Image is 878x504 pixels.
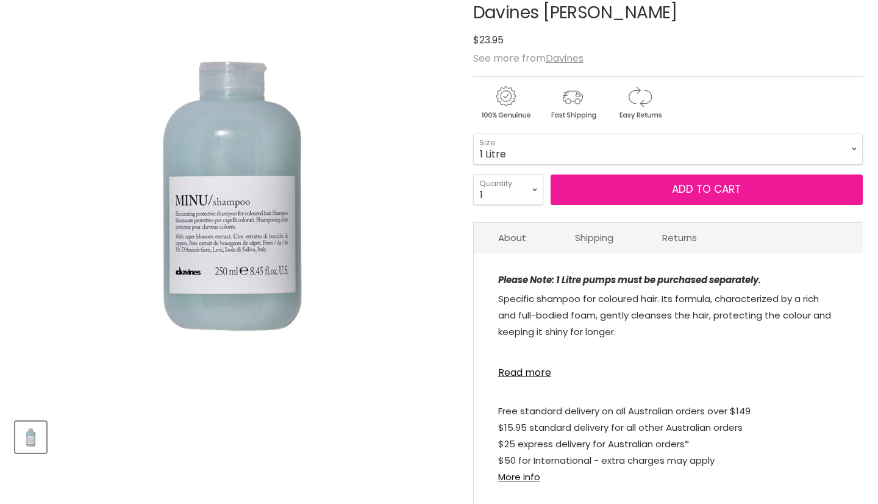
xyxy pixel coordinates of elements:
[473,175,543,205] select: Quantity
[551,223,638,253] a: Shipping
[546,51,584,65] a: Davines
[498,403,838,488] p: Free standard delivery on all Australian orders over $149 $15.95 standard delivery for all other ...
[551,175,863,205] button: Add to cart
[16,423,45,452] img: Davines Minu Shampoo
[473,4,863,23] h1: Davines [PERSON_NAME]
[473,84,538,121] img: genuine.gif
[474,223,551,253] a: About
[672,182,741,196] span: Add to cart
[540,84,605,121] img: shipping.gif
[498,360,838,378] a: Read more
[473,33,504,47] span: $23.95
[638,223,721,253] a: Returns
[498,290,838,375] p: Available in 75ml, 250ml and 1 Litre.
[13,418,454,453] div: Product thumbnails
[498,470,540,483] a: More info
[498,292,831,338] span: Specific shampoo for coloured hair. Its formula, characterized by a rich and full-bodied foam, ge...
[607,84,672,121] img: returns.gif
[473,51,584,65] span: See more from
[498,273,761,286] strong: Please Note: 1 Litre pumps must be purchased separately.
[15,422,46,453] button: Davines Minu Shampoo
